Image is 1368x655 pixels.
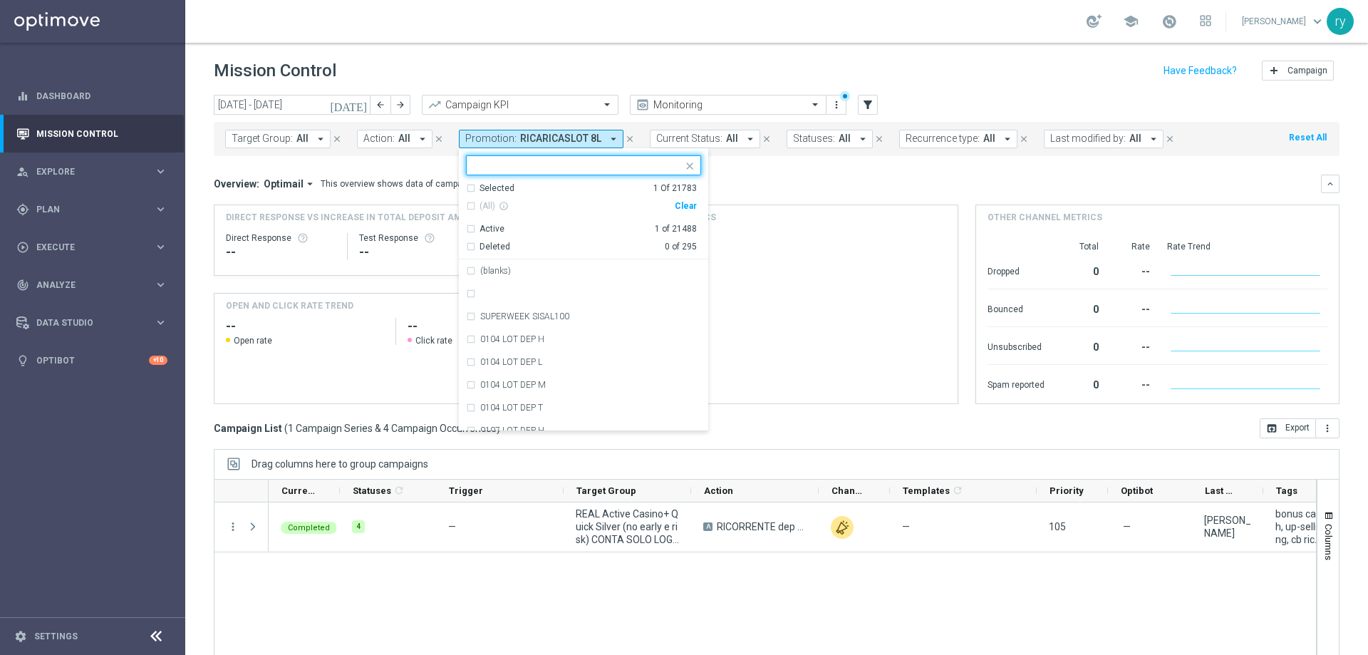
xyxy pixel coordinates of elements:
[480,403,543,412] label: 0104 LOT DEP T
[1164,131,1176,147] button: close
[1001,133,1014,145] i: arrow_drop_down
[16,204,168,215] button: gps_fixed Plan keyboard_arrow_right
[154,278,167,292] i: keyboard_arrow_right
[16,166,168,177] div: person_search Explore keyboard_arrow_right
[1123,520,1131,533] span: —
[459,182,708,430] ng-dropdown-panel: Options list
[328,95,370,116] button: [DATE]
[16,341,167,379] div: Optibot
[899,130,1017,148] button: Recurrence type: All arrow_drop_down
[415,335,452,346] span: Click rate
[466,328,701,351] div: 0104 LOT DEP H
[480,200,495,212] span: Only under 10K items
[625,134,635,144] i: close
[370,95,390,115] button: arrow_back
[359,244,462,261] div: --
[448,521,456,532] span: —
[16,77,167,115] div: Dashboard
[434,134,444,144] i: close
[398,133,410,145] span: All
[375,100,385,110] i: arrow_back
[234,335,272,346] span: Open rate
[831,485,866,496] span: Channel
[16,279,154,292] div: Analyze
[16,115,167,153] div: Mission Control
[1116,372,1150,395] div: --
[466,419,701,442] div: 0107 LOT DEP H
[252,458,428,470] span: Drag columns here to group campaigns
[1260,418,1316,438] button: open_in_browser Export
[1310,14,1325,29] span: keyboard_arrow_down
[636,98,650,112] i: preview
[1050,485,1084,496] span: Priority
[1287,66,1327,76] span: Campaign
[684,160,695,172] i: close
[16,354,29,367] i: lightbulb
[480,223,504,235] div: Active
[1062,372,1099,395] div: 0
[390,95,410,115] button: arrow_forward
[259,177,321,190] button: Optimail arrow_drop_down
[353,485,391,496] span: Statuses
[1062,241,1099,252] div: Total
[983,133,995,145] span: All
[683,158,694,169] button: close
[988,334,1045,357] div: Unsubscribed
[1262,61,1334,81] button: add Campaign
[630,95,826,115] ng-select: Monitoring
[16,317,168,329] button: Data Studio keyboard_arrow_right
[466,373,701,396] div: 0104 LOT DEP M
[760,131,773,147] button: close
[214,95,370,115] input: Select date range
[1275,507,1322,546] span: bonus cash, up-selling, cb ricarica, gaming, talent
[330,98,368,111] i: [DATE]
[988,259,1045,282] div: Dropped
[34,632,78,641] a: Settings
[16,128,168,140] div: Mission Control
[793,133,835,145] span: Statuses:
[1323,524,1335,560] span: Columns
[214,61,336,81] h1: Mission Control
[861,98,874,111] i: filter_alt
[952,485,963,496] i: refresh
[1050,133,1126,145] span: Last modified by:
[1019,134,1029,144] i: close
[717,520,807,533] span: RICORRENTE dep 20€ per 20% fino a 80€
[154,316,167,329] i: keyboard_arrow_right
[16,279,168,291] div: track_changes Analyze keyboard_arrow_right
[831,516,854,539] div: Other
[466,396,701,419] div: 0104 LOT DEP T
[1116,241,1150,252] div: Rate
[874,134,884,144] i: close
[839,133,851,145] span: All
[214,502,269,552] div: Press SPACE to select this row.
[36,115,167,153] a: Mission Control
[1266,423,1278,434] i: open_in_browser
[873,131,886,147] button: close
[154,240,167,254] i: keyboard_arrow_right
[480,335,544,344] label: 0104 LOT DEP H
[1164,66,1237,76] input: Have Feedback?
[154,202,167,216] i: keyboard_arrow_right
[1017,131,1030,147] button: close
[16,90,29,103] i: equalizer
[149,356,167,365] div: +10
[227,520,239,533] i: more_vert
[607,133,620,145] i: arrow_drop_down
[1062,296,1099,319] div: 0
[704,485,733,496] span: Action
[840,91,850,101] div: There are unsaved changes
[226,318,384,335] h2: --
[480,312,569,321] label: SUPERWEEK SISAL100
[36,167,154,176] span: Explore
[214,177,259,190] h3: Overview:
[480,381,546,389] label: 0104 LOT DEP M
[363,133,395,145] span: Action:
[154,165,167,178] i: keyboard_arrow_right
[1129,133,1141,145] span: All
[576,485,636,496] span: Target Group
[16,242,168,253] button: play_circle_outline Execute keyboard_arrow_right
[650,130,760,148] button: Current Status: All arrow_drop_down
